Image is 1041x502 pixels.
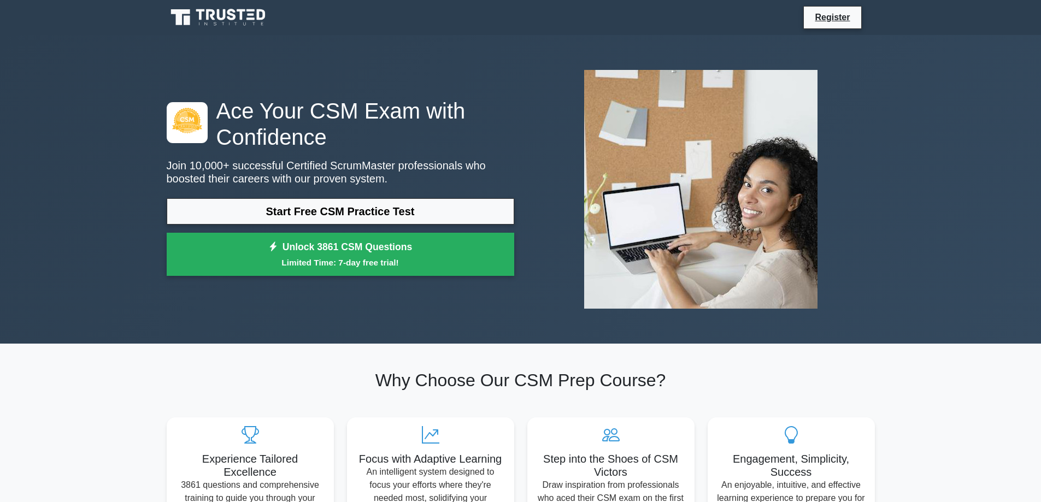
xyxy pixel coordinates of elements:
[180,256,501,269] small: Limited Time: 7-day free trial!
[167,233,514,276] a: Unlock 3861 CSM QuestionsLimited Time: 7-day free trial!
[167,159,514,185] p: Join 10,000+ successful Certified ScrumMaster professionals who boosted their careers with our pr...
[808,10,856,24] a: Register
[167,370,875,391] h2: Why Choose Our CSM Prep Course?
[175,452,325,479] h5: Experience Tailored Excellence
[167,198,514,225] a: Start Free CSM Practice Test
[716,452,866,479] h5: Engagement, Simplicity, Success
[536,452,686,479] h5: Step into the Shoes of CSM Victors
[167,98,514,150] h1: Ace Your CSM Exam with Confidence
[356,452,505,465] h5: Focus with Adaptive Learning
